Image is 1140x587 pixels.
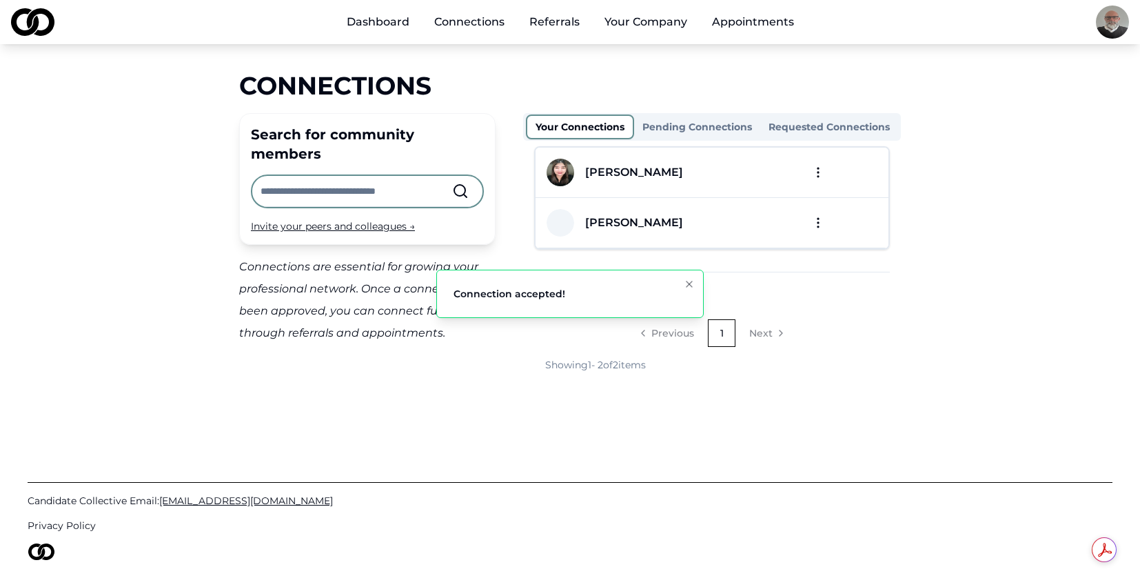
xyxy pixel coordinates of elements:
div: Invite your peers and colleagues → [251,219,484,233]
div: Connection accepted! [454,287,565,301]
button: Pending Connections [634,116,760,138]
a: Connections [423,8,516,36]
a: 1 [708,319,735,347]
a: Privacy Policy [28,519,1112,533]
div: Search for community members [251,125,484,163]
div: Connections [239,72,901,99]
div: [PERSON_NAME] [585,164,683,181]
div: Connections are essential for growing your professional network. Once a connection has been appro... [239,256,496,344]
img: a7f09345-f253-4c6e-abda-9fb9829d9a9e-image-profile_picture.jpg [1096,6,1129,39]
a: Candidate Collective Email:[EMAIL_ADDRESS][DOMAIN_NAME] [28,494,1112,508]
button: Your Company [593,8,698,36]
nav: Main [336,8,805,36]
a: Referrals [518,8,591,36]
img: logo [11,8,54,36]
button: Requested Connections [760,116,898,138]
div: [PERSON_NAME] [585,215,683,231]
a: [PERSON_NAME] [574,164,683,181]
img: logo [28,544,55,560]
a: Dashboard [336,8,420,36]
img: c5a994b8-1df4-4c55-a0c5-fff68abd3c00-Kim%20Headshot-profile_picture.jpg [547,159,574,186]
button: Your Connections [526,115,634,139]
span: [EMAIL_ADDRESS][DOMAIN_NAME] [159,495,333,507]
nav: pagination [545,319,879,347]
a: [PERSON_NAME] [574,215,683,231]
a: Appointments [701,8,805,36]
div: Showing 1 - 2 of 2 items [545,358,646,372]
